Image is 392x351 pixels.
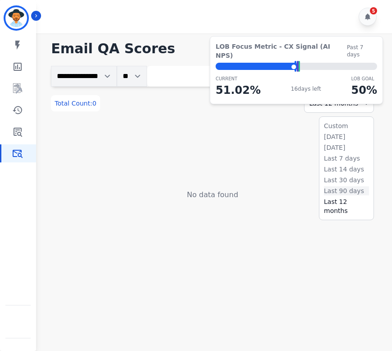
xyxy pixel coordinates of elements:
div: No data found [51,189,374,200]
li: Last 14 days [324,165,369,174]
li: Last 30 days [324,175,369,185]
span: 16 days left [291,85,321,92]
span: Past 7 days [347,44,377,58]
div: Total Count: [51,95,100,111]
li: Last 7 days [324,154,369,163]
li: [DATE] [324,143,369,152]
li: Last 90 days [324,186,369,195]
span: 0 [92,100,97,107]
img: Bordered avatar [5,7,27,29]
li: Last 12 months [324,197,369,215]
p: 51.02 % [216,82,261,98]
p: LOB Goal [351,75,377,82]
div: ⬤ [216,63,298,70]
span: LOB Focus Metric - CX Signal (AI NPS) [216,42,347,60]
h1: Email QA Scores [51,41,374,57]
p: CURRENT [216,75,261,82]
p: 50 % [351,82,377,98]
li: [DATE] [324,132,369,141]
li: Custom [324,121,369,130]
div: 5 [370,7,377,14]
